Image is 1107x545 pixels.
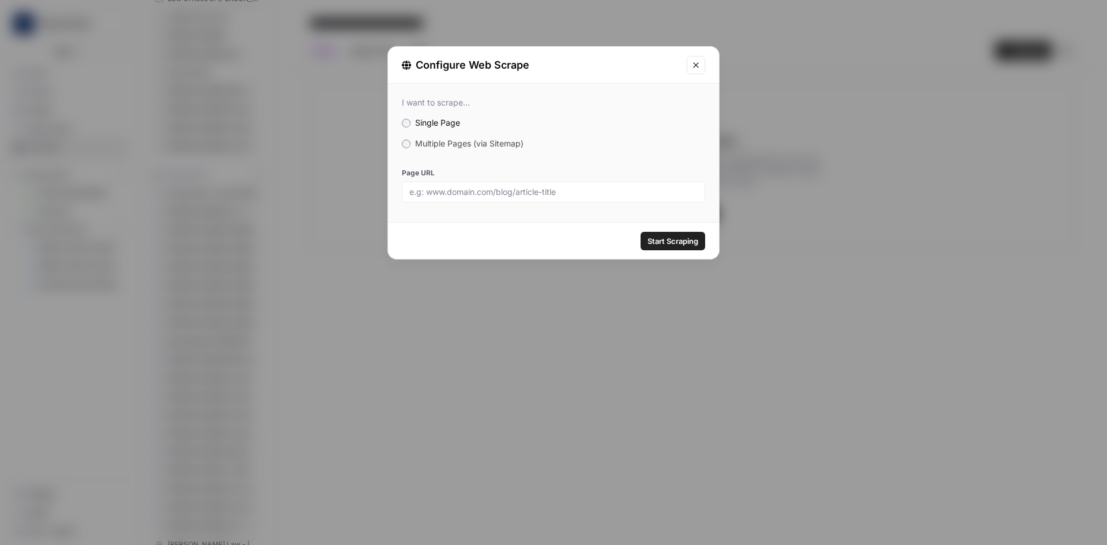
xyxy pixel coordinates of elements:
input: e.g: www.domain.com/blog/article-title [409,187,698,197]
div: Configure Web Scrape [402,57,680,73]
label: Page URL [402,168,705,178]
button: Close modal [687,56,705,74]
span: Multiple Pages (via Sitemap) [415,138,524,148]
div: I want to scrape... [402,97,705,108]
input: Multiple Pages (via Sitemap) [402,140,411,148]
input: Single Page [402,119,411,127]
span: Single Page [415,118,460,127]
button: Start Scraping [641,232,705,250]
span: Start Scraping [647,235,698,247]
